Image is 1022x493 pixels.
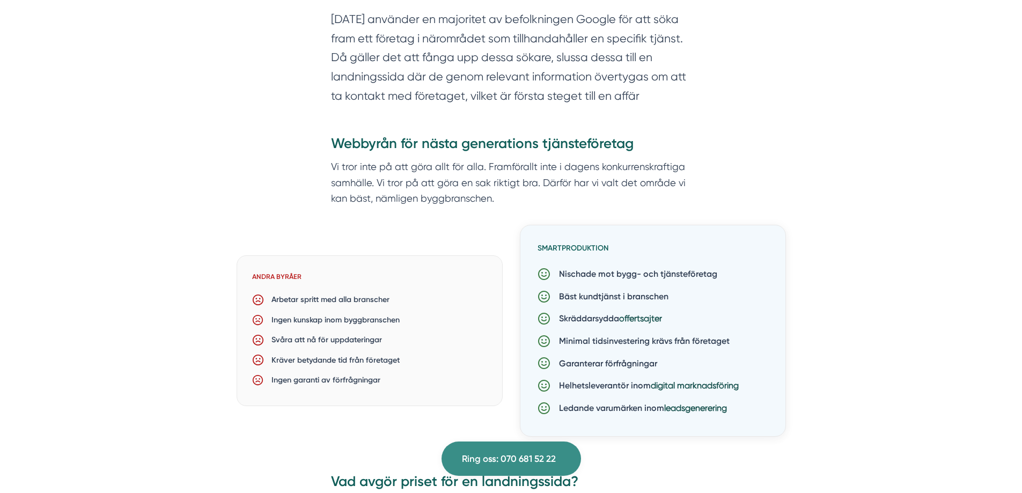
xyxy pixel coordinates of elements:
p: Helhetsleverantör inom [550,379,739,393]
p: Arbetar spritt med alla branscher [264,293,389,306]
p: Ledande varumärken inom [550,401,727,415]
a: offertsajter [619,313,662,323]
p: Kräver betydande tid från företaget [264,354,400,366]
h6: Smartproduktion [538,242,768,263]
h6: Andra byråer [252,271,486,290]
p: Ingen kunskap inom byggbranschen [264,314,400,326]
a: digital marknadsföring [651,380,739,391]
p: Ingen garanti av förfrågningar [264,374,380,386]
p: Garanterar förfrågningar [550,357,657,371]
p: Minimal tidsinvestering krävs från företaget [550,334,730,348]
a: leadsgenerering [664,403,727,413]
p: Skräddarsydda [550,312,662,326]
h3: Webbyrån för nästa generations tjänsteföretag [331,134,692,159]
a: Ring oss: 070 681 52 22 [442,442,581,476]
p: Vi tror inte på att göra allt för alla. Framförallt inte i dagens konkurrenskraftiga samhälle. Vi... [331,159,692,207]
p: Bäst kundtjänst i branschen [550,290,668,304]
p: Svåra att nå för uppdateringar [264,334,382,346]
span: Ring oss: 070 681 52 22 [462,452,556,466]
p: Nischade mot bygg- och tjänsteföretag [550,267,717,281]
